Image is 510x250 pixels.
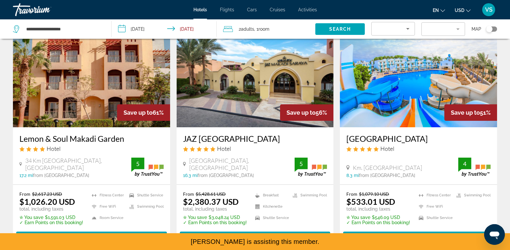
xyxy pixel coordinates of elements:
[19,134,164,143] a: Lemon & Soul Makadi Garden
[177,24,334,127] img: Hotel image
[359,173,415,178] span: from [GEOGRAPHIC_DATA]
[25,157,131,171] span: 34 Km [GEOGRAPHIC_DATA], [GEOGRAPHIC_DATA]
[455,8,464,13] span: USD
[112,19,217,39] button: Check-in date: Oct 8, 2025 Check-out date: Oct 19, 2025
[421,22,465,36] button: Filter
[183,197,239,206] ins: $2,380.37 USD
[298,7,317,12] a: Activities
[346,215,370,220] span: ✮ You save
[19,145,164,152] div: 4 star Hotel
[19,215,83,220] p: $1,591.03 USD
[19,191,30,197] span: From
[340,24,497,127] a: Hotel image
[346,173,359,178] span: 8.3 mi
[252,191,289,199] li: Breakfast
[380,145,394,152] span: Hotel
[346,191,357,197] span: From
[455,5,471,15] button: Change currency
[353,164,422,171] span: Km. [GEOGRAPHIC_DATA]
[359,191,389,197] del: $1,079.10 USD
[433,5,445,15] button: Change language
[220,7,234,12] a: Flights
[287,109,316,116] span: Save up to
[89,214,126,222] li: Room Service
[433,8,439,13] span: en
[472,25,481,34] span: Map
[416,214,453,222] li: Shuttle Service
[252,203,289,211] li: Kitchenette
[252,214,289,222] li: Shuttle Service
[295,158,327,177] img: trustyou-badge.svg
[126,203,164,211] li: Swimming Pool
[183,191,194,197] span: From
[416,203,453,211] li: Free WiFi
[346,206,410,212] p: total, including taxes
[484,224,505,245] iframe: Button to launch messaging window
[241,26,254,32] span: Adults
[191,238,320,245] span: [PERSON_NAME] is assisting this member.
[377,25,409,33] mat-select: Sort by
[47,145,60,152] span: Hotel
[183,220,247,225] p: ✓ Earn Points on this booking!
[19,206,83,212] p: total, including taxes
[180,232,331,243] button: Select Room
[13,24,170,127] a: Hotel image
[346,134,491,143] a: [GEOGRAPHIC_DATA]
[19,220,83,225] p: ✓ Earn Points on this booking!
[458,160,471,168] div: 4
[480,3,497,16] button: User Menu
[217,145,231,152] span: Hotel
[33,173,89,178] span: from [GEOGRAPHIC_DATA]
[19,173,33,178] span: 17.2 mi
[295,160,308,168] div: 5
[346,220,410,225] p: ✓ Earn Points on this booking!
[13,1,78,18] a: Travorium
[458,158,491,177] img: trustyou-badge.svg
[117,104,170,121] div: 61%
[124,109,153,116] span: Save up to
[444,104,497,121] div: 51%
[19,215,43,220] span: ✮ You save
[16,232,167,243] button: Select Room
[270,7,285,12] a: Cruises
[183,145,327,152] div: 5 star Hotel
[247,7,257,12] a: Cars
[239,25,254,34] span: 2
[183,134,327,143] a: JAZ [GEOGRAPHIC_DATA]
[346,197,395,206] ins: $533.01 USD
[329,26,351,32] span: Search
[193,7,207,12] a: Hotels
[198,173,254,178] span: from [GEOGRAPHIC_DATA]
[453,191,491,199] li: Swimming Pool
[183,215,207,220] span: ✮ You save
[89,203,126,211] li: Free WiFi
[346,145,491,152] div: 5 star Hotel
[280,104,333,121] div: 56%
[346,215,410,220] p: $546.09 USD
[32,191,62,197] del: $2,617.23 USD
[217,19,315,39] button: Travelers: 2 adults, 0 children
[126,191,164,199] li: Shuttle Service
[183,215,247,220] p: $3,048.24 USD
[196,191,226,197] del: $5,428.61 USD
[254,25,269,34] span: , 1
[131,160,144,168] div: 5
[451,109,480,116] span: Save up to
[416,191,453,199] li: Fitness Center
[258,26,269,32] span: Room
[481,26,497,32] button: Toggle map
[89,191,126,199] li: Fitness Center
[183,173,198,178] span: 16.3 mi
[315,23,365,35] button: Search
[19,197,75,206] ins: $1,026.20 USD
[343,232,494,243] button: Select Room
